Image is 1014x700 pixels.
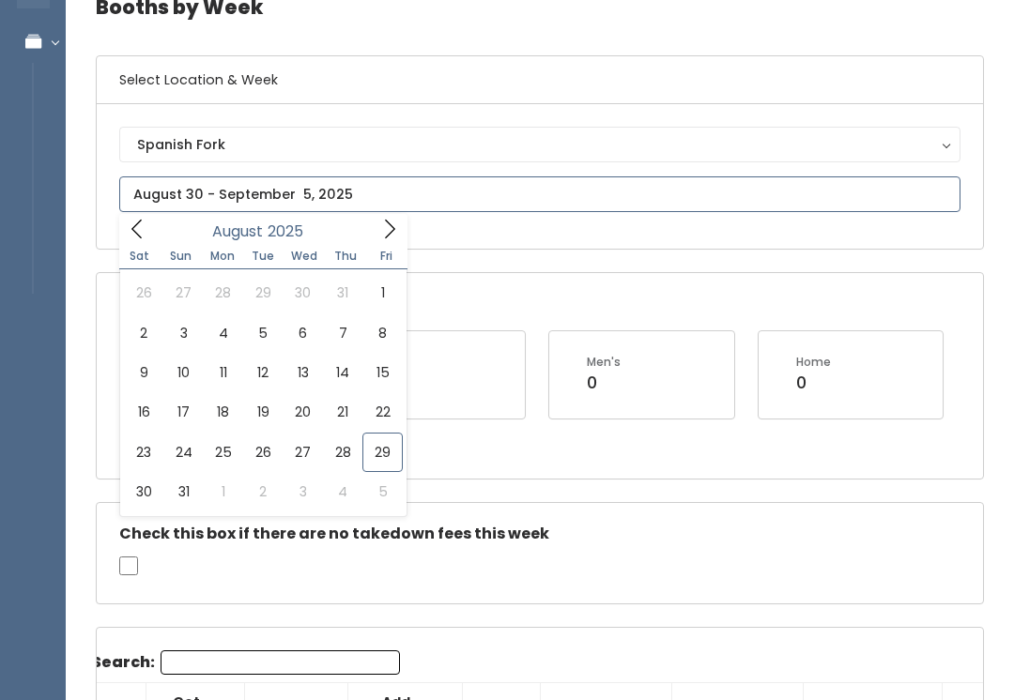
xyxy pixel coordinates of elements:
span: September 3, 2025 [284,472,323,511]
div: Home [796,354,831,371]
span: August 23, 2025 [124,433,163,472]
span: August 10, 2025 [163,353,203,392]
span: August 24, 2025 [163,433,203,472]
span: August 17, 2025 [163,392,203,432]
span: August 25, 2025 [204,433,243,472]
div: 0 [587,371,621,395]
input: Year [263,220,319,243]
span: August 4, 2025 [204,313,243,353]
div: Men's [587,354,621,371]
span: July 29, 2025 [243,273,283,312]
span: August 11, 2025 [204,353,243,392]
input: Search: [161,650,400,675]
span: August 5, 2025 [243,313,283,353]
span: August 2, 2025 [124,313,163,353]
span: August 31, 2025 [163,472,203,511]
span: August 21, 2025 [323,392,362,432]
span: August 6, 2025 [284,313,323,353]
span: August 13, 2025 [284,353,323,392]
span: Sun [161,251,202,262]
span: August 9, 2025 [124,353,163,392]
span: July 31, 2025 [323,273,362,312]
h6: Select Location & Week [97,56,983,104]
span: Sat [119,251,161,262]
div: 0 [796,371,831,395]
span: August 18, 2025 [204,392,243,432]
input: August 30 - September 5, 2025 [119,176,960,212]
span: August 29, 2025 [362,433,402,472]
span: September 4, 2025 [323,472,362,511]
button: Spanish Fork [119,127,960,162]
span: July 27, 2025 [163,273,203,312]
span: July 26, 2025 [124,273,163,312]
span: September 2, 2025 [243,472,283,511]
span: August [212,224,263,239]
span: August 28, 2025 [323,433,362,472]
span: Fri [366,251,407,262]
label: Search: [92,650,400,675]
div: Spanish Fork [137,134,943,155]
span: August 20, 2025 [284,392,323,432]
span: July 28, 2025 [204,273,243,312]
span: August 1, 2025 [362,273,402,312]
span: Thu [325,251,366,262]
span: September 5, 2025 [362,472,402,511]
h5: Check this box if there are no takedown fees this week [119,525,960,542]
span: August 27, 2025 [284,433,323,472]
span: August 12, 2025 [243,353,283,392]
span: August 8, 2025 [362,313,402,353]
span: September 1, 2025 [204,472,243,511]
span: Mon [202,251,243,262]
span: August 22, 2025 [362,392,402,432]
span: Wed [284,251,325,262]
span: July 30, 2025 [284,273,323,312]
span: August 26, 2025 [243,433,283,472]
span: August 15, 2025 [362,353,402,392]
span: Tue [242,251,284,262]
span: August 7, 2025 [323,313,362,353]
span: August 19, 2025 [243,392,283,432]
span: August 14, 2025 [323,353,362,392]
span: August 30, 2025 [124,472,163,511]
span: August 3, 2025 [163,313,203,353]
span: August 16, 2025 [124,392,163,432]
